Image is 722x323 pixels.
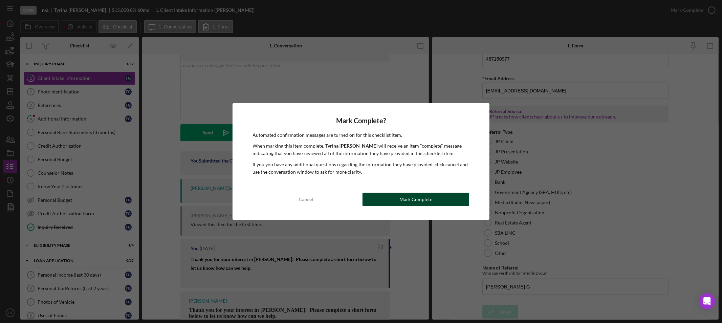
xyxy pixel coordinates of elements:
[253,161,469,176] p: If you you have any additional questions regarding the information they have provided, click canc...
[253,117,469,125] h4: Mark Complete?
[299,193,313,206] div: Cancel
[699,293,715,309] div: Open Intercom Messenger
[253,193,359,206] button: Cancel
[326,143,378,149] b: Tyrina [PERSON_NAME]
[399,193,432,206] div: Mark Complete
[253,131,469,139] p: Automated confirmation messages are turned on for this checklist item.
[363,193,469,206] button: Mark Complete
[253,142,469,157] p: When marking this item complete, will receive an item "complete" message indicating that you have...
